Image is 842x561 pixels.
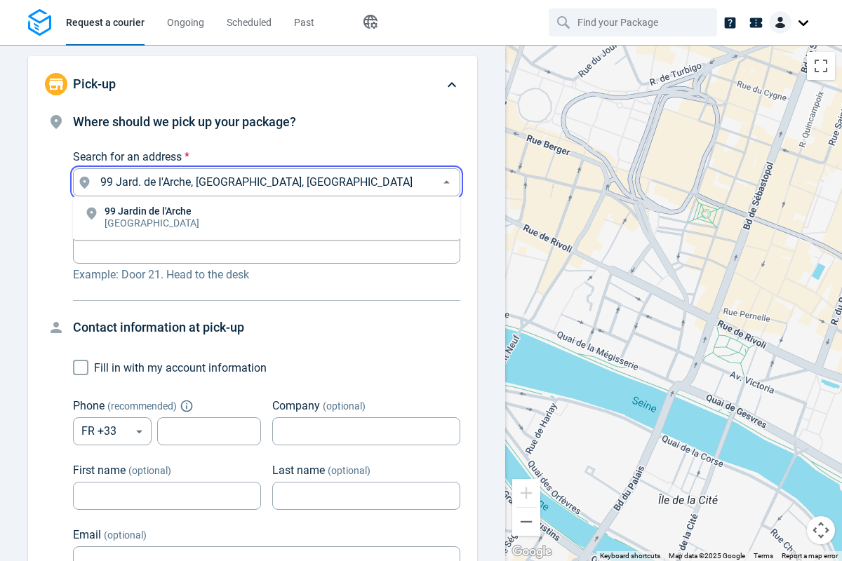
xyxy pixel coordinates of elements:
[94,361,267,374] span: Fill in with my account information
[600,551,660,561] button: Keyboard shortcuts
[66,17,145,28] span: Request a courier
[509,543,555,561] a: Open this area in Google Maps (opens a new window)
[105,216,199,230] p: [GEOGRAPHIC_DATA]
[509,543,555,561] img: Google
[182,402,191,410] button: Explain "Recommended"
[73,266,460,283] p: Example: Door 21. Head to the desk
[105,206,199,216] p: 99 Jardin de l'Arche
[128,465,171,476] span: (optional)
[272,399,320,412] span: Company
[754,552,773,560] a: Terms
[807,516,835,544] button: Map camera controls
[28,9,51,36] img: Logo
[512,479,540,507] button: Zoom in
[323,400,366,412] span: (optional)
[73,417,152,445] div: FR +33
[328,465,370,476] span: (optional)
[577,9,691,36] input: Find your Package
[769,11,791,34] img: Client
[438,174,455,191] button: Close
[73,528,101,541] span: Email
[782,552,838,560] a: Report a map error
[294,17,314,28] span: Past
[73,150,182,163] span: Search for an address
[73,464,126,477] span: First name
[807,52,835,80] button: Toggle fullscreen view
[107,400,177,412] span: ( recommended )
[669,552,745,560] span: Map data ©2025 Google
[272,464,325,477] span: Last name
[73,318,460,337] h4: Contact information at pick-up
[512,508,540,536] button: Zoom out
[227,17,272,28] span: Scheduled
[28,56,477,112] div: Pick-up
[73,399,105,412] span: Phone
[73,76,116,91] span: Pick-up
[167,17,204,28] span: Ongoing
[73,114,296,129] span: Where should we pick up your package?
[104,529,147,541] span: (optional)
